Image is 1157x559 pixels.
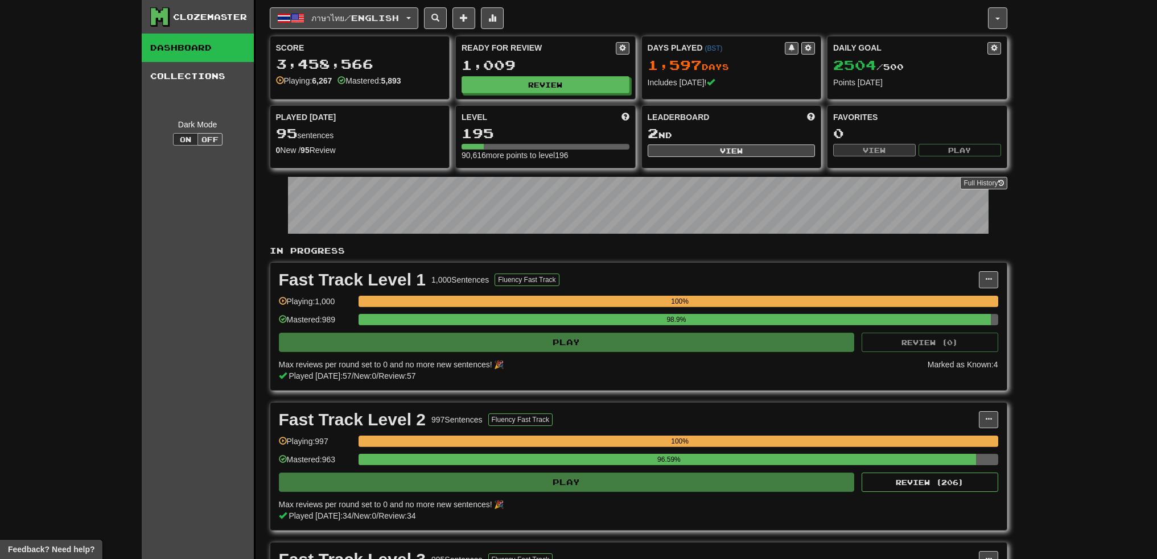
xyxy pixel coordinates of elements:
[276,57,444,71] div: 3,458,566
[279,271,426,288] div: Fast Track Level 1
[381,76,401,85] strong: 5,893
[833,62,904,72] span: / 500
[648,126,816,141] div: nd
[462,111,487,123] span: Level
[276,75,332,86] div: Playing:
[648,42,785,53] div: Days Played
[270,245,1007,256] p: In Progress
[279,454,353,473] div: Mastered: 963
[462,126,629,140] div: 195
[462,42,616,53] div: Ready for Review
[621,111,629,123] span: Score more points to level up
[279,499,991,510] div: Max reviews per round set to 0 and no more new sentences! 🎉
[452,7,475,29] button: Add sentence to collection
[462,58,629,72] div: 1,009
[495,274,559,286] button: Fluency Fast Track
[276,125,298,141] span: 95
[648,111,710,123] span: Leaderboard
[833,126,1001,140] div: 0
[276,111,336,123] span: Played [DATE]
[270,7,418,29] button: ภาษาไทย/English
[928,359,998,382] div: Marked as Known: 4
[142,34,254,62] a: Dashboard
[960,177,1007,189] a: Full History
[648,58,816,73] div: Day s
[279,473,855,492] button: Play
[362,436,998,447] div: 100%
[431,414,483,425] div: 997 Sentences
[362,314,991,325] div: 98.9%
[354,511,377,520] span: New: 0
[833,111,1001,123] div: Favorites
[424,7,447,29] button: Search sentences
[376,511,378,520] span: /
[279,314,353,333] div: Mastered: 989
[142,62,254,90] a: Collections
[488,413,553,426] button: Fluency Fast Track
[862,473,998,492] button: Review (206)
[276,146,281,155] strong: 0
[276,144,444,156] div: New / Review
[378,371,415,380] span: Review: 57
[279,333,855,352] button: Play
[289,371,351,380] span: Played [DATE]: 57
[289,511,351,520] span: Played [DATE]: 34
[312,76,332,85] strong: 6,267
[833,144,916,156] button: View
[150,119,245,130] div: Dark Mode
[378,511,415,520] span: Review: 34
[648,125,658,141] span: 2
[431,274,489,285] div: 1,000 Sentences
[648,57,702,73] span: 1,597
[8,544,94,555] span: Open feedback widget
[362,454,976,465] div: 96.59%
[833,57,876,73] span: 2504
[352,511,354,520] span: /
[362,296,998,307] div: 100%
[279,296,353,314] div: Playing: 1,000
[197,133,223,146] button: Off
[862,333,998,352] button: Review (0)
[279,359,921,370] div: Max reviews per round set to 0 and no more new sentences! 🎉
[279,411,426,428] div: Fast Track Level 2
[337,75,401,86] div: Mastered:
[919,144,1001,156] button: Play
[648,77,816,88] div: Includes [DATE]!
[648,144,816,157] button: View
[462,76,629,93] button: Review
[807,111,815,123] span: This week in points, UTC
[300,146,310,155] strong: 95
[276,126,444,141] div: sentences
[833,77,1001,88] div: Points [DATE]
[481,7,504,29] button: More stats
[173,11,247,23] div: Clozemaster
[311,13,399,23] span: ภาษาไทย / English
[173,133,198,146] button: On
[279,436,353,454] div: Playing: 997
[276,42,444,53] div: Score
[705,44,722,52] a: (BST)
[462,150,629,161] div: 90,616 more points to level 196
[354,371,377,380] span: New: 0
[833,42,987,55] div: Daily Goal
[352,371,354,380] span: /
[376,371,378,380] span: /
